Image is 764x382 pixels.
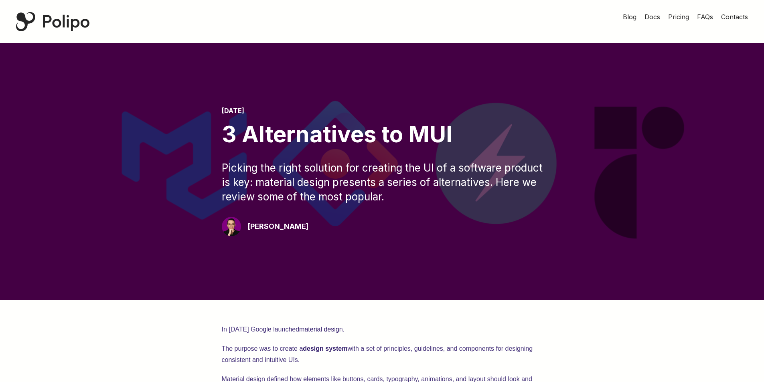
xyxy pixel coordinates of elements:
div: [PERSON_NAME] [247,221,308,232]
time: [DATE] [222,107,244,115]
p: The purpose was to create a with a set of principles, guidelines, and components for designing co... [222,343,543,366]
a: material design [299,326,343,333]
a: Docs [644,12,660,22]
span: Pricing [668,13,689,21]
div: 3 Alternatives to MUI [222,121,543,148]
a: Blog [623,12,636,22]
span: Contacts [721,13,748,21]
a: Contacts [721,12,748,22]
a: FAQs [697,12,713,22]
span: Blog [623,13,636,21]
span: FAQs [697,13,713,21]
img: Giovanni Proietta Polipo CEO [222,217,241,236]
a: Pricing [668,12,689,22]
strong: design system [303,345,347,352]
div: Picking the right solution for creating the UI of a software product is key: material design pres... [222,161,543,204]
span: Docs [644,13,660,21]
p: In [DATE] Google launched . [222,324,543,335]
